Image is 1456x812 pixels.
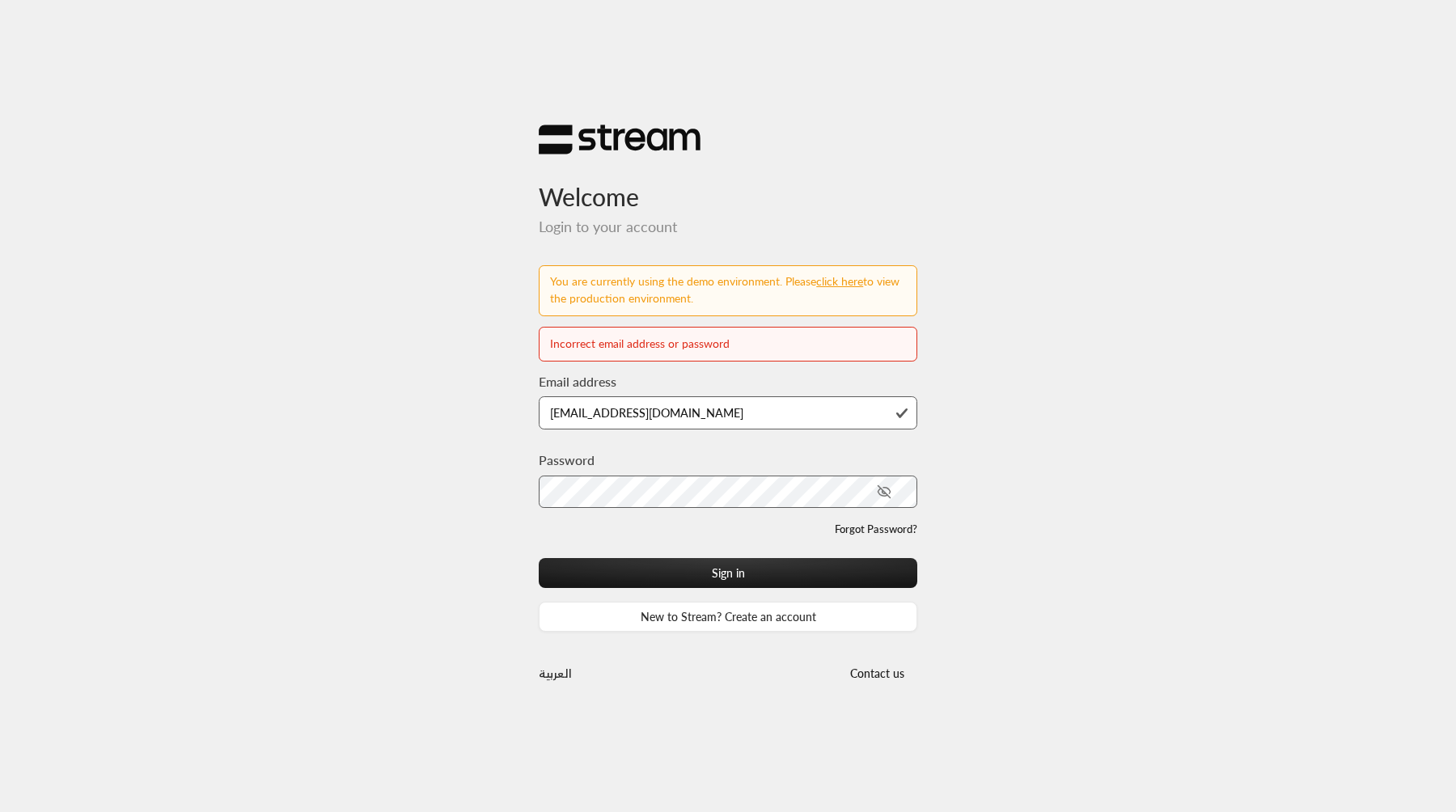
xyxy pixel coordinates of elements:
[539,155,917,211] h3: Welcome
[539,450,595,470] label: Password
[539,218,917,236] h5: Login to your account
[539,602,917,632] a: New to Stream? Create an account
[816,274,863,288] a: Click here
[835,522,917,538] a: Forgot Password?
[539,558,917,588] button: Sign in
[539,396,917,429] input: Type your email here
[539,658,572,687] a: العربية
[550,273,906,307] div: You are currently using the demo environment. Please to view the production environment.
[870,478,898,505] button: toggle password visibility
[539,372,616,391] label: Email address
[550,336,906,353] div: Incorrect email address or password
[836,666,917,680] a: Contact us
[539,124,700,155] img: Stream Logo
[836,658,917,687] button: Contact us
